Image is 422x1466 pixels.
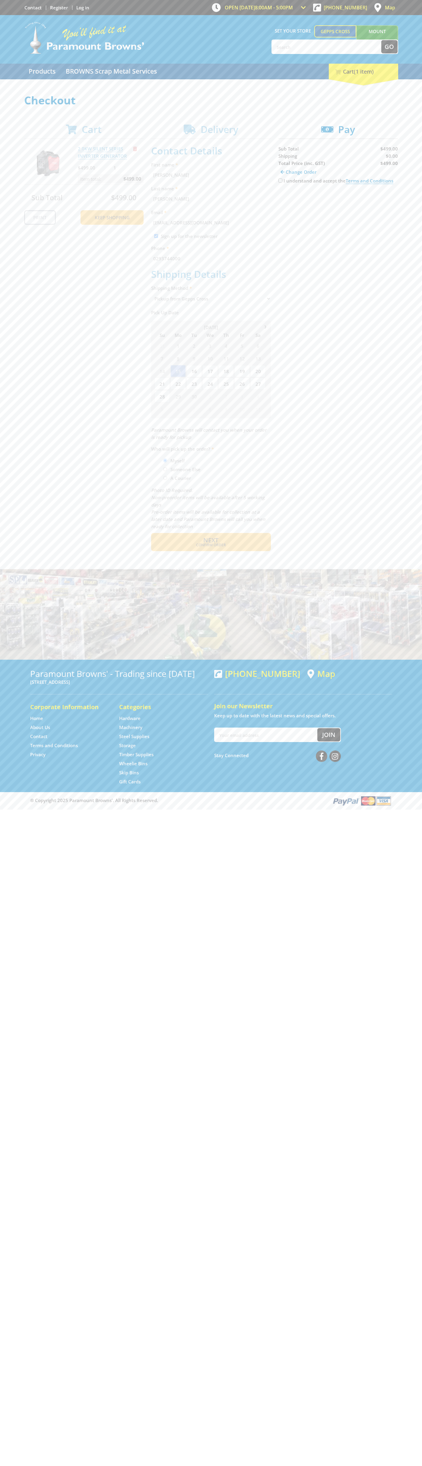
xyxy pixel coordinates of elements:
p: [STREET_ADDRESS] [30,678,208,686]
div: [PHONE_NUMBER] [214,669,300,678]
img: Paramount Browns' [24,21,145,55]
a: Terms and Conditions [346,178,393,184]
input: Your email address [215,728,317,741]
a: Go to the Storage page [119,742,136,749]
button: Join [317,728,340,741]
a: Go to the Contact page [24,5,42,11]
a: Go to the Steel Supplies page [119,733,149,740]
a: Log in [76,5,89,11]
p: Keep up to date with the latest news and special offers. [214,712,392,719]
img: PayPal, Mastercard, Visa accepted [332,795,392,806]
a: Go to the Home page [30,715,43,722]
span: Set your store [271,25,315,36]
span: Pay [338,123,355,136]
input: Search [272,40,381,53]
span: Sub Total [278,146,299,152]
a: Go to the Timber Supplies page [119,751,154,758]
span: 8:00am - 5:00pm [255,4,293,11]
a: View a map of Gepps Cross location [307,669,335,679]
h3: Paramount Browns' - Trading since [DATE] [30,669,208,678]
a: Go to the Contact page [30,733,47,740]
input: Please accept the terms and conditions. [278,179,282,182]
a: Change Order [278,167,319,177]
span: Change Order [286,169,316,175]
span: (1 item) [354,68,374,75]
a: Mount [PERSON_NAME] [356,25,398,48]
div: ® Copyright 2025 Paramount Browns'. All Rights Reserved. [24,795,398,806]
strong: $499.00 [380,160,398,166]
span: Shipping [278,153,297,159]
a: Go to the registration page [50,5,68,11]
strong: Total Price (inc. GST) [278,160,325,166]
a: Go to the Machinery page [119,724,142,731]
a: Go to the About Us page [30,724,50,731]
h1: Checkout [24,94,398,106]
span: $0.00 [386,153,398,159]
a: Go to the Skip Bins page [119,769,139,776]
a: Go to the Privacy page [30,751,46,758]
button: Go [381,40,398,53]
span: $499.00 [380,146,398,152]
a: Go to the Products page [24,64,60,79]
div: Cart [329,64,398,79]
a: Go to the BROWNS Scrap Metal Services page [61,64,161,79]
h5: Corporate Information [30,703,107,711]
a: Go to the Wheelie Bins page [119,760,148,767]
div: Stay Connected [214,748,341,763]
h5: Join our Newsletter [214,702,392,710]
a: Go to the Hardware page [119,715,141,722]
a: Go to the Gift Cards page [119,779,141,785]
label: I understand and accept the [284,178,393,184]
span: OPEN [DATE] [225,4,293,11]
h5: Categories [119,703,196,711]
a: Gepps Cross [314,25,356,37]
a: Go to the Terms and Conditions page [30,742,78,749]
